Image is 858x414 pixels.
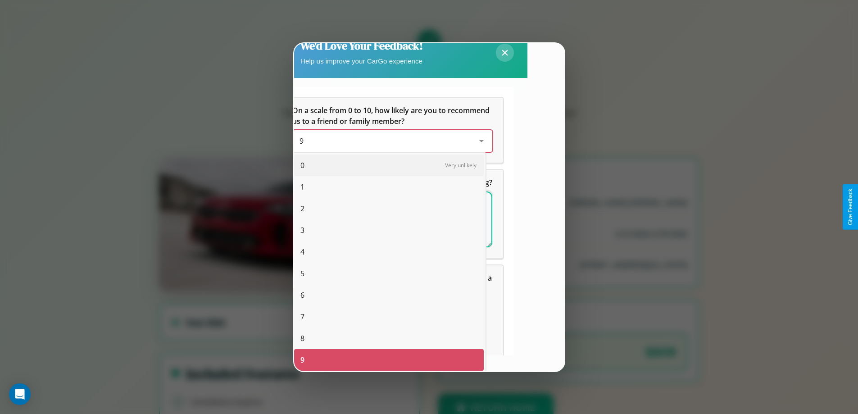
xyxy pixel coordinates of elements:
div: On a scale from 0 to 10, how likely are you to recommend us to a friend or family member? [292,130,492,152]
span: 4 [300,246,304,257]
div: 7 [294,306,484,328]
span: On a scale from 0 to 10, how likely are you to recommend us to a friend or family member? [292,105,491,126]
p: Help us improve your CarGo experience [300,55,423,67]
span: 8 [300,333,304,344]
span: 6 [300,290,304,300]
span: What can we do to make your experience more satisfying? [292,177,492,187]
div: 3 [294,219,484,241]
span: 5 [300,268,304,279]
div: 10 [294,371,484,392]
span: 9 [300,355,304,365]
div: Open Intercom Messenger [9,383,31,405]
div: On a scale from 0 to 10, how likely are you to recommend us to a friend or family member? [281,98,503,163]
div: 8 [294,328,484,349]
div: 5 [294,263,484,284]
span: 2 [300,203,304,214]
span: 0 [300,160,304,171]
span: 1 [300,182,304,192]
div: 6 [294,284,484,306]
div: 4 [294,241,484,263]
div: Give Feedback [847,189,853,225]
span: 7 [300,311,304,322]
div: 9 [294,349,484,371]
span: Very unlikely [445,161,477,169]
div: 0 [294,155,484,176]
div: 2 [294,198,484,219]
span: 3 [300,225,304,236]
span: Which of the following features do you value the most in a vehicle? [292,273,494,294]
h2: We'd Love Your Feedback! [300,38,423,53]
h5: On a scale from 0 to 10, how likely are you to recommend us to a friend or family member? [292,105,492,127]
span: 9 [300,136,304,146]
div: 1 [294,176,484,198]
